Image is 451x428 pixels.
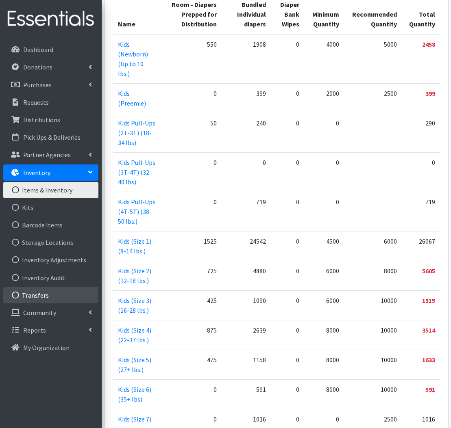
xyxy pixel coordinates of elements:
td: 8000 [344,261,402,291]
a: Kids (Size 6) (35+ lbs) [118,385,151,403]
a: Kids (Size 2) (12-18 lbs.) [118,267,151,285]
td: 0 [271,113,304,153]
a: Distributions [3,112,98,128]
a: Reports [3,322,98,338]
a: Requests [3,94,98,110]
td: 1158 [222,350,271,380]
td: 0 [271,34,304,84]
a: Donations [3,59,98,75]
td: 0 [160,380,222,409]
a: Kids (Newborn) (Up to 10 lbs.) [118,40,148,78]
td: 1090 [222,291,271,320]
td: 475 [160,350,222,380]
a: Kids Pull-Ups (3T-4T) (32-40 lbs) [118,158,155,186]
td: 2639 [222,320,271,350]
p: Purchases [23,81,52,89]
td: 0 [160,153,222,192]
a: Community [3,305,98,321]
td: 0 [304,113,344,153]
td: 399 [402,84,440,113]
td: 24542 [222,231,271,261]
p: Pick Ups & Deliveries [23,133,81,141]
p: Requests [23,98,49,106]
td: 399 [222,84,271,113]
td: 10000 [344,320,402,350]
p: Partner Agencies [23,151,71,159]
td: 50 [160,113,222,153]
a: Barcode Items [3,217,98,233]
td: 0 [222,153,271,192]
td: 8000 [304,380,344,409]
td: 0 [304,192,344,231]
td: 4500 [304,231,344,261]
td: 550 [160,34,222,84]
td: 2500 [344,84,402,113]
a: Purchases [3,77,98,93]
td: 0 [160,192,222,231]
a: Kids (Size 3) (16-28 lbs.) [118,296,151,314]
td: 719 [222,192,271,231]
a: Dashboard [3,41,98,58]
a: Storage Locations [3,234,98,251]
td: 425 [160,291,222,320]
p: Donations [23,63,52,71]
td: 2000 [304,84,344,113]
a: Pick Ups & Deliveries [3,129,98,145]
a: Kids (Size 1) (8-14 lbs.) [118,237,151,255]
td: 719 [402,192,440,231]
td: 6000 [304,291,344,320]
td: 0 [271,192,304,231]
td: 4000 [304,34,344,84]
td: 6000 [304,261,344,291]
p: Reports [23,326,46,334]
td: 1515 [402,291,440,320]
td: 10000 [344,380,402,409]
a: Kids (Size 5) (27+ lbs.) [118,356,151,374]
td: 0 [271,350,304,380]
td: 0 [271,231,304,261]
a: Kits [3,199,98,216]
td: 0 [271,153,304,192]
td: 591 [222,380,271,409]
td: 26067 [402,231,440,261]
td: 0 [271,380,304,409]
td: 1633 [402,350,440,380]
a: Items & Inventory [3,182,98,198]
p: Dashboard [23,45,53,54]
p: Distributions [23,116,60,124]
td: 0 [271,261,304,291]
a: Inventory Audit [3,270,98,286]
td: 2458 [402,34,440,84]
td: 8000 [304,320,344,350]
td: 725 [160,261,222,291]
a: Kids (Size 7) [118,415,151,423]
td: 290 [402,113,440,153]
a: Kids Pull-Ups (2T-3T) (18-34 lbs) [118,119,155,147]
td: 6000 [344,231,402,261]
a: Inventory [3,164,98,181]
p: My Organization [23,344,70,352]
td: 0 [304,153,344,192]
td: 10000 [344,291,402,320]
td: 4880 [222,261,271,291]
img: HumanEssentials [3,5,98,32]
td: 0 [160,84,222,113]
a: Kids (Size 4) (22-37 lbs.) [118,326,151,344]
a: Kids Pull-Ups (4T-5T) (38-50 lbs.) [118,198,155,225]
a: Partner Agencies [3,147,98,163]
td: 8000 [304,350,344,380]
a: Transfers [3,287,98,303]
p: Inventory [23,169,50,177]
td: 591 [402,380,440,409]
td: 5000 [344,34,402,84]
td: 1525 [160,231,222,261]
td: 10000 [344,350,402,380]
td: 5605 [402,261,440,291]
td: 0 [402,153,440,192]
p: Community [23,309,56,317]
td: 0 [271,291,304,320]
td: 3514 [402,320,440,350]
td: 240 [222,113,271,153]
td: 0 [271,84,304,113]
a: Inventory Adjustments [3,252,98,268]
